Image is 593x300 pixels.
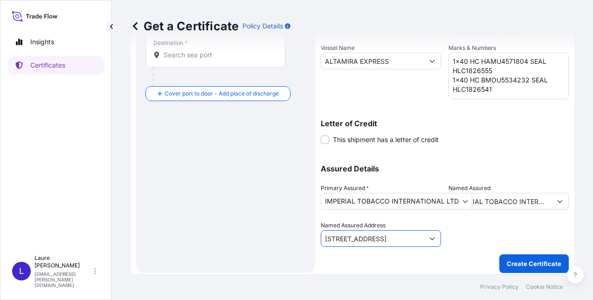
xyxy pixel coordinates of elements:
p: Assured Details [321,165,569,172]
p: Insights [30,37,54,47]
input: Named Assured Address [321,230,424,247]
input: Destination [164,50,274,60]
p: Policy Details [242,21,283,31]
p: Laure [PERSON_NAME] [34,254,92,269]
button: Show suggestions [424,53,441,69]
a: Certificates [8,56,104,75]
p: Create Certificate [507,259,561,268]
a: Insights [8,33,104,51]
button: Show suggestions [552,193,568,210]
label: Named Assured Address [321,221,386,230]
span: Cover port to door - Add place of discharge [165,89,279,98]
input: Assured Name [449,193,552,210]
a: Cookie Notice [526,283,563,291]
button: IMPERIAL TOBACCO INTERNATIONAL LTD [321,193,472,210]
button: Cover port to door - Add place of discharge [145,86,290,101]
span: L [19,266,24,276]
span: Primary Assured [321,184,369,193]
a: Privacy Policy [480,283,518,291]
button: Create Certificate [499,254,569,273]
span: IMPERIAL TOBACCO INTERNATIONAL LTD [325,197,459,206]
p: [EMAIL_ADDRESS][PERSON_NAME][DOMAIN_NAME] [34,271,92,288]
button: Show suggestions [424,230,441,247]
label: Named Assured [448,184,490,193]
input: Type to search vessel name or IMO [321,53,424,69]
span: This shipment has a letter of credit [333,135,439,144]
p: Certificates [30,61,65,70]
p: Letter of Credit [321,120,569,127]
p: Get a Certificate [131,19,239,34]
